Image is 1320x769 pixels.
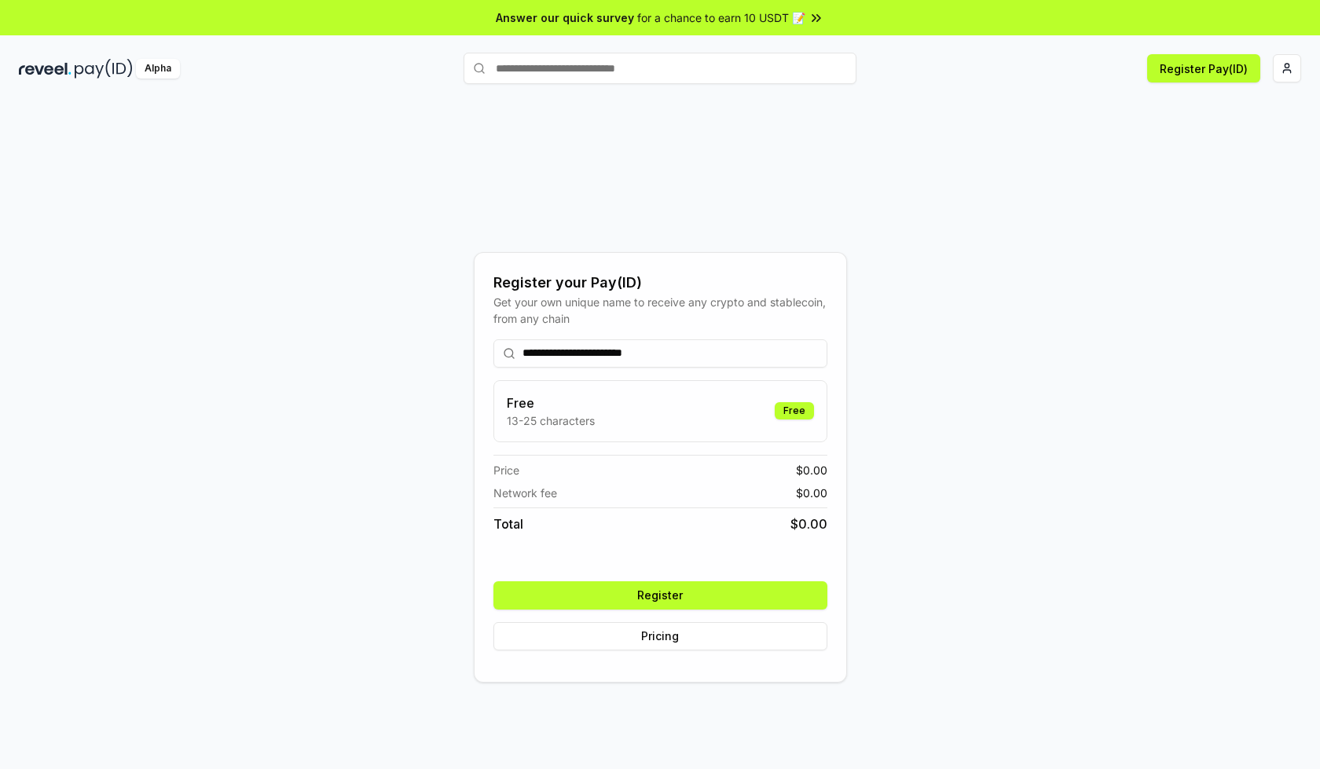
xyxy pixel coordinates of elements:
span: Network fee [493,485,557,501]
button: Register [493,581,827,610]
div: Alpha [136,59,180,79]
span: $ 0.00 [790,514,827,533]
span: Answer our quick survey [496,9,634,26]
img: reveel_dark [19,59,71,79]
div: Register your Pay(ID) [493,272,827,294]
div: Get your own unique name to receive any crypto and stablecoin, from any chain [493,294,827,327]
button: Register Pay(ID) [1147,54,1260,82]
h3: Free [507,394,595,412]
span: $ 0.00 [796,485,827,501]
span: for a chance to earn 10 USDT 📝 [637,9,805,26]
div: Free [775,402,814,419]
img: pay_id [75,59,133,79]
button: Pricing [493,622,827,650]
span: Price [493,462,519,478]
span: Total [493,514,523,533]
p: 13-25 characters [507,412,595,429]
span: $ 0.00 [796,462,827,478]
